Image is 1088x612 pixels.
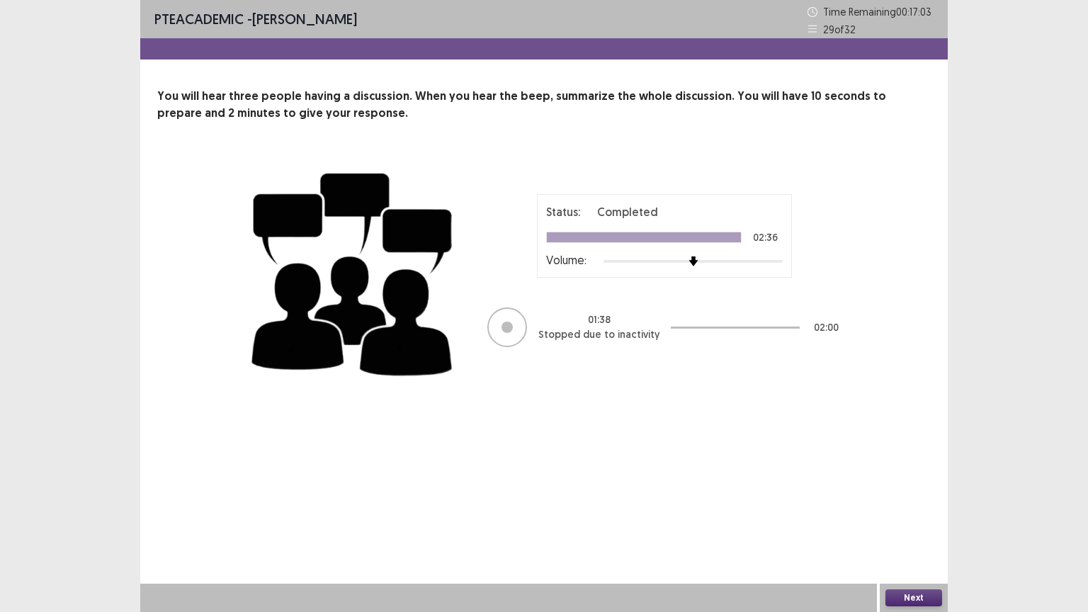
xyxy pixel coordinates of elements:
[688,256,698,266] img: arrow-thumb
[823,22,856,37] p: 29 of 32
[546,203,580,220] p: Status:
[157,88,931,122] p: You will hear three people having a discussion. When you hear the beep, summarize the whole discu...
[154,10,244,28] span: PTE academic
[538,327,659,342] p: Stopped due to inactivity
[814,320,839,335] p: 02 : 00
[546,251,586,268] p: Volume:
[154,8,357,30] p: - [PERSON_NAME]
[246,156,459,387] img: group-discussion
[885,589,942,606] button: Next
[753,232,778,242] p: 02:36
[823,4,934,19] p: Time Remaining 00 : 17 : 03
[588,312,611,327] p: 01 : 38
[597,203,658,220] p: Completed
